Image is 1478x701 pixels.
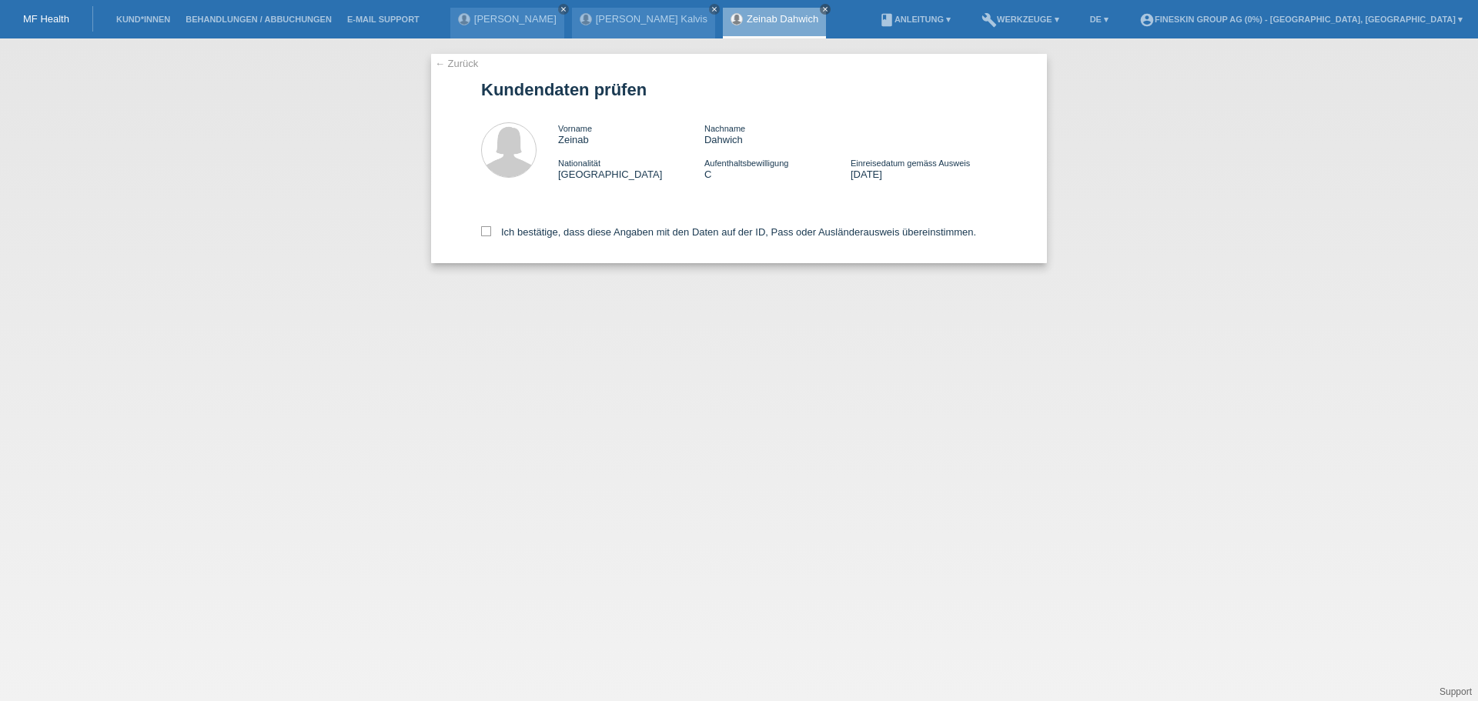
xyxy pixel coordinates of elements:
[560,5,567,13] i: close
[709,4,720,15] a: close
[109,15,178,24] a: Kund*innen
[474,13,557,25] a: [PERSON_NAME]
[339,15,427,24] a: E-Mail Support
[435,58,478,69] a: ← Zurück
[851,159,970,168] span: Einreisedatum gemäss Ausweis
[23,13,69,25] a: MF Health
[596,13,707,25] a: [PERSON_NAME] Kalvis
[704,122,851,145] div: Dahwich
[481,226,976,238] label: Ich bestätige, dass diese Angaben mit den Daten auf der ID, Pass oder Ausländerausweis übereinsti...
[178,15,339,24] a: Behandlungen / Abbuchungen
[481,80,997,99] h1: Kundendaten prüfen
[704,157,851,180] div: C
[558,122,704,145] div: Zeinab
[1440,686,1472,697] a: Support
[851,157,997,180] div: [DATE]
[981,12,997,28] i: build
[558,157,704,180] div: [GEOGRAPHIC_DATA]
[711,5,718,13] i: close
[558,159,600,168] span: Nationalität
[974,15,1067,24] a: buildWerkzeuge ▾
[821,5,829,13] i: close
[704,124,745,133] span: Nachname
[747,13,818,25] a: Zeinab Dahwich
[1082,15,1116,24] a: DE ▾
[879,12,894,28] i: book
[558,4,569,15] a: close
[704,159,788,168] span: Aufenthaltsbewilligung
[820,4,831,15] a: close
[558,124,592,133] span: Vorname
[1132,15,1470,24] a: account_circleFineSkin Group AG (0%) - [GEOGRAPHIC_DATA], [GEOGRAPHIC_DATA] ▾
[1139,12,1155,28] i: account_circle
[871,15,958,24] a: bookAnleitung ▾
